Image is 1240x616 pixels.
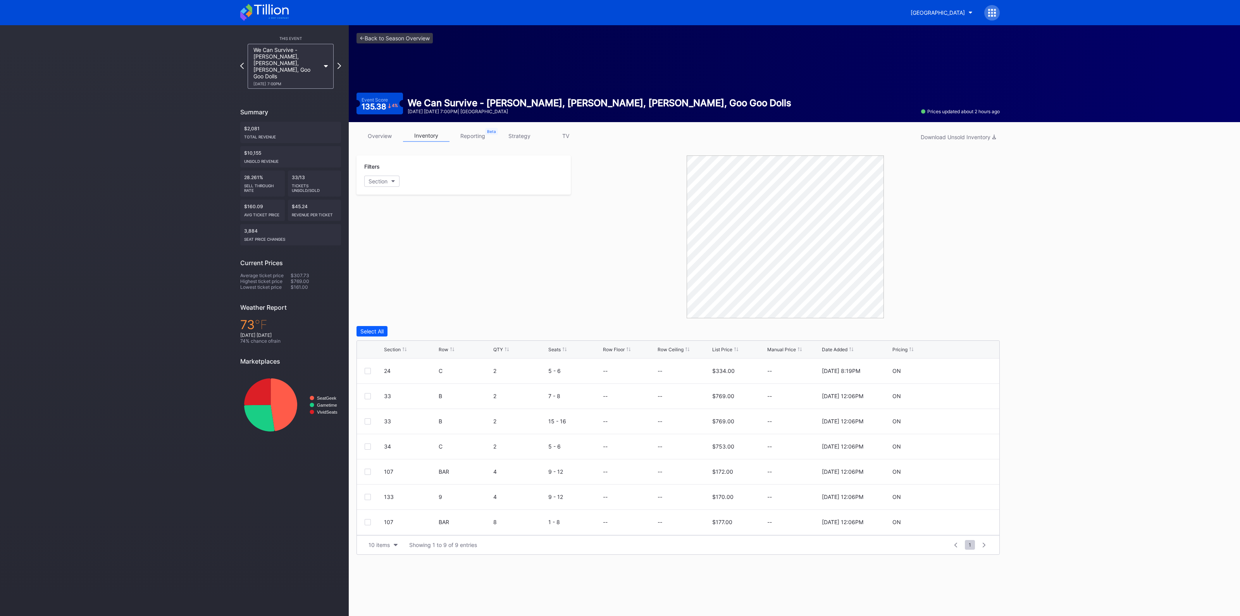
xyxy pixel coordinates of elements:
[384,443,437,450] div: 34
[767,347,796,352] div: Manual Price
[603,368,608,374] div: --
[384,393,437,399] div: 33
[548,393,601,399] div: 7 - 8
[548,418,601,424] div: 15 - 16
[548,368,601,374] div: 5 - 6
[767,418,820,424] div: --
[291,284,341,290] div: $161.00
[603,468,608,475] div: --
[658,493,662,500] div: --
[244,209,281,217] div: Avg ticket price
[439,468,491,475] div: BAR
[244,180,281,193] div: Sell Through Rate
[288,171,341,197] div: 33/13
[384,418,437,424] div: 33
[253,81,320,86] div: [DATE] 7:00PM
[767,393,820,399] div: --
[384,347,401,352] div: Section
[892,368,901,374] div: ON
[360,328,384,335] div: Select All
[658,368,662,374] div: --
[965,540,975,550] span: 1
[240,357,341,365] div: Marketplaces
[905,5,978,20] button: [GEOGRAPHIC_DATA]
[364,163,563,170] div: Filters
[767,443,820,450] div: --
[356,130,403,142] a: overview
[240,108,341,116] div: Summary
[384,519,437,525] div: 107
[244,131,337,139] div: Total Revenue
[892,468,901,475] div: ON
[548,519,601,525] div: 1 - 8
[356,33,433,43] a: <-Back to Season Overview
[362,103,398,110] div: 135.38
[240,304,341,311] div: Weather Report
[240,284,291,290] div: Lowest ticket price
[356,326,387,336] button: Select All
[822,493,863,500] div: [DATE] 12:06PM
[493,393,546,399] div: 2
[603,347,625,352] div: Row Floor
[892,418,901,424] div: ON
[240,273,291,278] div: Average ticket price
[921,109,1000,114] div: Prices updated about 2 hours ago
[712,393,734,399] div: $769.00
[292,209,338,217] div: Revenue per ticket
[291,273,341,278] div: $307.73
[493,418,546,424] div: 2
[767,368,820,374] div: --
[603,443,608,450] div: --
[240,332,341,338] div: [DATE] [DATE]
[384,368,437,374] div: 24
[767,468,820,475] div: --
[493,368,546,374] div: 2
[767,519,820,525] div: --
[822,443,863,450] div: [DATE] 12:06PM
[240,200,285,221] div: $160.09
[288,200,341,221] div: $45.24
[548,443,601,450] div: 5 - 6
[240,224,341,245] div: 3,884
[658,418,662,424] div: --
[439,418,491,424] div: B
[449,130,496,142] a: reporting
[548,468,601,475] div: 9 - 12
[365,540,401,550] button: 10 items
[822,468,863,475] div: [DATE] 12:06PM
[603,493,608,500] div: --
[603,519,608,525] div: --
[921,134,996,140] div: Download Unsold Inventory
[712,468,733,475] div: $172.00
[892,347,908,352] div: Pricing
[493,443,546,450] div: 2
[439,443,491,450] div: C
[439,368,491,374] div: C
[317,410,338,414] text: VividSeats
[384,468,437,475] div: 107
[603,418,608,424] div: --
[603,393,608,399] div: --
[822,368,860,374] div: [DATE] 8:19PM
[240,259,341,267] div: Current Prices
[822,393,863,399] div: [DATE] 12:06PM
[392,104,398,108] div: 4 %
[439,347,448,352] div: Row
[658,393,662,399] div: --
[244,234,337,242] div: seat price changes
[548,493,601,500] div: 9 - 12
[767,493,820,500] div: --
[240,338,341,344] div: 74 % chance of rain
[822,347,847,352] div: Date Added
[712,368,735,374] div: $334.00
[369,178,387,185] div: Section
[712,418,734,424] div: $769.00
[493,468,546,475] div: 4
[542,130,589,142] a: TV
[384,493,437,500] div: 133
[658,468,662,475] div: --
[403,130,449,142] a: inventory
[240,278,291,284] div: Highest ticket price
[317,396,336,400] text: SeatGeek
[439,493,491,500] div: 9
